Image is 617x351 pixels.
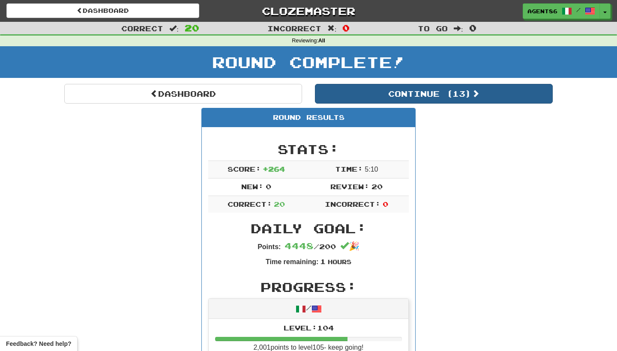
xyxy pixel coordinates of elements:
[320,257,326,265] span: 1
[228,165,261,173] span: Score:
[6,3,199,18] a: Dashboard
[121,24,163,33] span: Correct
[208,142,409,156] h2: Stats:
[469,23,476,33] span: 0
[383,200,388,208] span: 0
[266,258,318,265] strong: Time remaining:
[418,24,448,33] span: To go
[212,3,405,18] a: Clozemaster
[328,258,351,265] small: Hours
[340,241,359,251] span: 🎉
[365,166,378,173] span: 5 : 10
[208,221,409,235] h2: Daily Goal:
[285,242,336,250] span: / 200
[6,339,71,348] span: Open feedback widget
[263,165,285,173] span: + 264
[228,200,272,208] span: Correct:
[523,3,600,19] a: Agent86 /
[274,200,285,208] span: 20
[267,24,321,33] span: Incorrect
[371,182,383,190] span: 20
[185,23,199,33] span: 20
[209,299,408,319] div: /
[527,7,557,15] span: Agent86
[208,280,409,294] h2: Progress:
[3,54,614,71] h1: Round Complete!
[284,324,334,332] span: Level: 104
[454,25,463,32] span: :
[327,25,337,32] span: :
[576,7,581,13] span: /
[330,182,369,190] span: Review:
[318,38,325,44] strong: All
[325,200,380,208] span: Incorrect:
[202,108,415,127] div: Round Results
[315,84,553,104] button: Continue (13)
[266,182,271,190] span: 0
[258,243,281,250] strong: Points:
[285,241,314,251] span: 4448
[241,182,264,190] span: New:
[342,23,350,33] span: 0
[169,25,179,32] span: :
[64,84,302,104] a: Dashboard
[335,165,363,173] span: Time:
